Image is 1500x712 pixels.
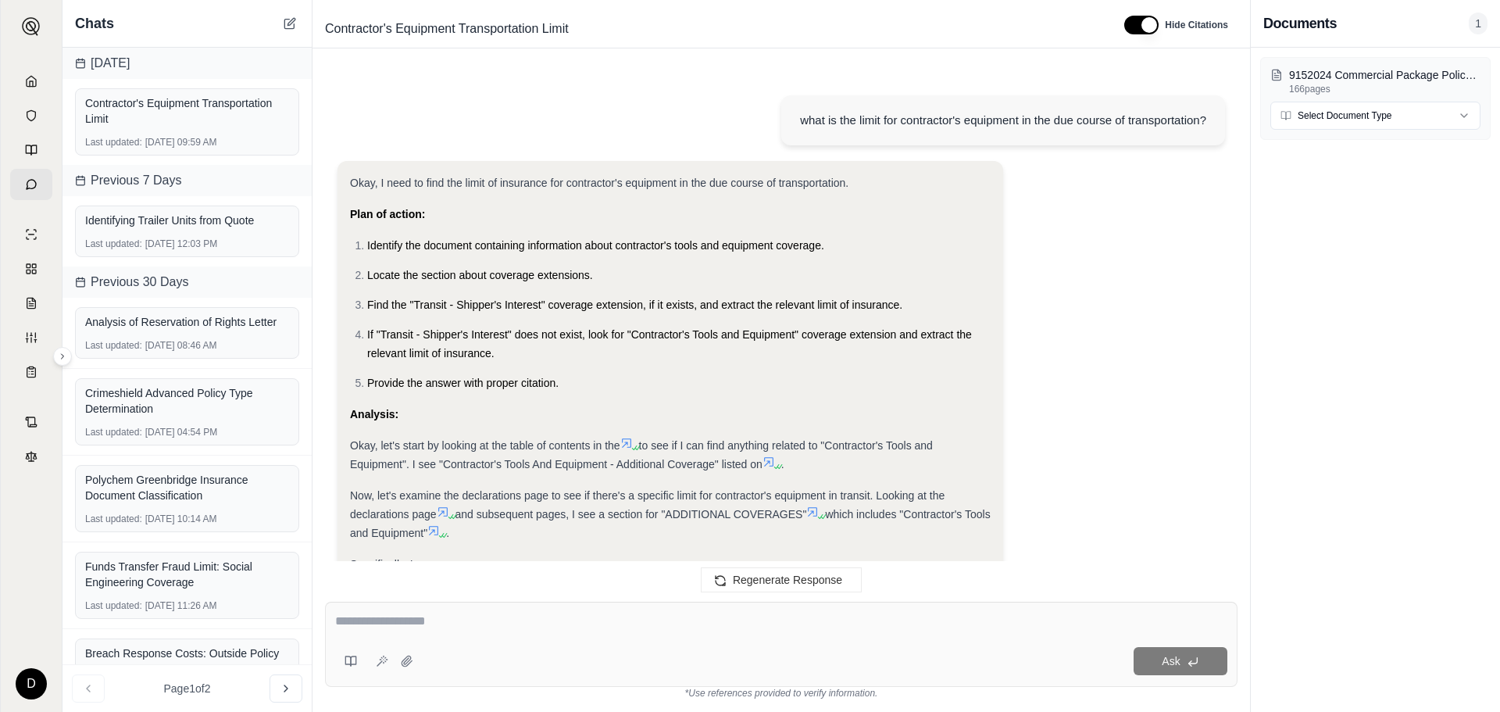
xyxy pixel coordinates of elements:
[62,165,312,196] div: Previous 7 Days
[350,408,398,420] strong: Analysis:
[85,339,142,352] span: Last updated:
[85,213,289,228] div: Identifying Trailer Units from Quote
[733,574,842,586] span: Regenerate Response
[781,458,784,470] span: .
[350,558,437,571] span: Specifically, I see:
[800,111,1206,130] div: what is the limit for contractor's equipment in the due course of transportation?
[85,314,289,330] div: Analysis of Reservation of Rights Letter
[10,322,52,353] a: Custom Report
[1165,19,1228,31] span: Hide Citations
[319,16,1105,41] div: Edit Title
[10,66,52,97] a: Home
[16,668,47,699] div: D
[1289,83,1480,95] p: 166 pages
[85,599,289,612] div: [DATE] 11:26 AM
[1162,655,1180,667] span: Ask
[22,17,41,36] img: Expand sidebar
[319,16,575,41] span: Contractor's Equipment Transportation Limit
[85,559,289,590] div: Funds Transfer Fraud Limit: Social Engineering Coverage
[1469,13,1487,34] span: 1
[1263,13,1337,34] h3: Documents
[85,646,289,677] div: Breach Response Costs: Outside Policy Limit
[85,513,289,525] div: [DATE] 10:14 AM
[367,239,824,252] span: Identify the document containing information about contractor's tools and equipment coverage.
[16,11,47,42] button: Expand sidebar
[350,208,425,220] strong: Plan of action:
[85,136,289,148] div: [DATE] 09:59 AM
[10,441,52,472] a: Legal Search Engine
[85,513,142,525] span: Last updated:
[85,385,289,417] div: Crimeshield Advanced Policy Type Determination
[85,426,289,438] div: [DATE] 04:54 PM
[280,14,299,33] button: New Chat
[10,253,52,284] a: Policy Comparisons
[85,238,142,250] span: Last updated:
[367,269,593,281] span: Locate the section about coverage extensions.
[350,177,848,189] span: Okay, I need to find the limit of insurance for contractor's equipment in the due course of trans...
[367,299,902,311] span: Find the "Transit - Shipper's Interest" coverage extension, if it exists, and extract the relevan...
[10,219,52,250] a: Single Policy
[10,288,52,319] a: Claim Coverage
[85,599,142,612] span: Last updated:
[10,134,52,166] a: Prompt Library
[1289,67,1480,83] p: 9152024 Commercial Package Policy - Insd Copy.pdf
[85,426,142,438] span: Last updated:
[1134,647,1227,675] button: Ask
[85,136,142,148] span: Last updated:
[701,567,862,592] button: Regenerate Response
[62,267,312,298] div: Previous 30 Days
[10,356,52,388] a: Coverage Table
[455,508,807,521] span: and subsequent pages, I see a section for "ADDITIONAL COVERAGES"
[10,169,52,200] a: Chat
[62,48,312,79] div: [DATE]
[350,439,620,452] span: Okay, let's start by looking at the table of contents in the
[446,527,449,539] span: .
[367,377,559,389] span: Provide the answer with proper citation.
[85,95,289,127] div: Contractor's Equipment Transportation Limit
[367,328,972,360] span: If "Transit - Shipper's Interest" does not exist, look for "Contractor's Tools and Equipment" cov...
[85,339,289,352] div: [DATE] 08:46 AM
[85,238,289,250] div: [DATE] 12:03 PM
[350,439,933,470] span: to see if I can find anything related to "Contractor's Tools and Equipment". I see "Contractor's ...
[10,406,52,438] a: Contract Analysis
[1270,67,1480,95] button: 9152024 Commercial Package Policy - Insd Copy.pdf166pages
[10,100,52,131] a: Documents Vault
[85,472,289,503] div: Polychem Greenbridge Insurance Document Classification
[325,687,1237,699] div: *Use references provided to verify information.
[350,489,945,521] span: Now, let's examine the declarations page to see if there's a specific limit for contractor's equi...
[75,13,114,34] span: Chats
[164,681,211,696] span: Page 1 of 2
[53,347,72,366] button: Expand sidebar
[350,508,991,539] span: which includes "Contractor's Tools and Equipment"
